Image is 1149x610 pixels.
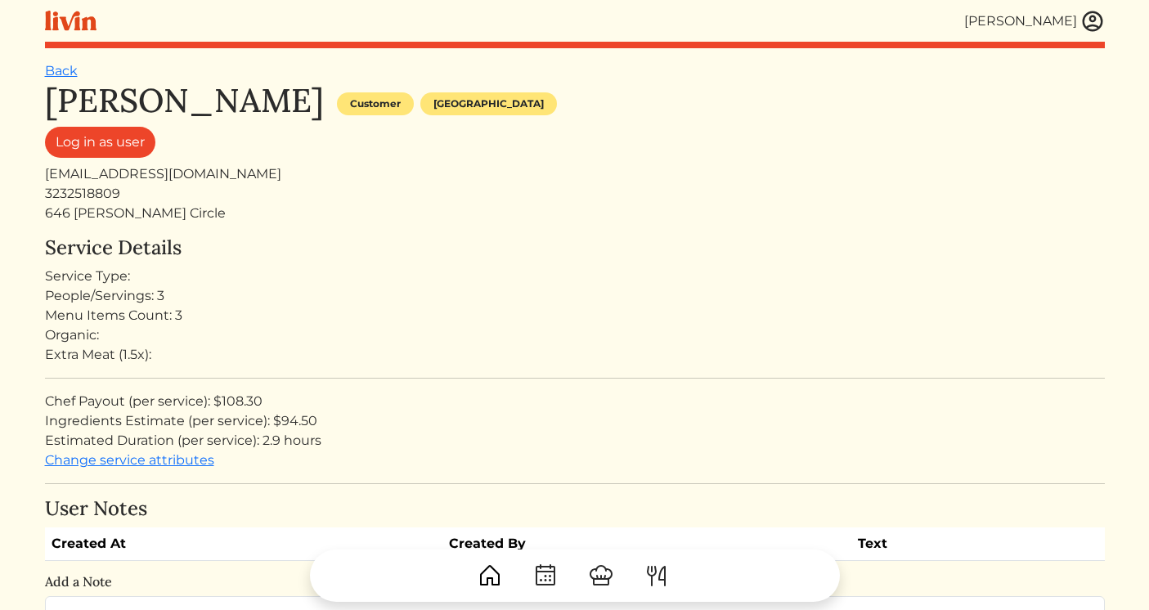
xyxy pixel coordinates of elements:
[851,527,1044,561] th: Text
[45,236,1105,260] h4: Service Details
[964,11,1077,31] div: [PERSON_NAME]
[45,11,96,31] img: livin-logo-a0d97d1a881af30f6274990eb6222085a2533c92bbd1e4f22c21b4f0d0e3210c.svg
[45,497,1105,521] h4: User Notes
[337,92,414,115] div: Customer
[45,164,1105,184] div: [EMAIL_ADDRESS][DOMAIN_NAME]
[477,563,503,589] img: House-9bf13187bcbb5817f509fe5e7408150f90897510c4275e13d0d5fca38e0b5951.svg
[45,306,1105,325] div: Menu Items Count: 3
[45,286,1105,306] div: People/Servings: 3
[442,527,851,561] th: Created By
[1080,9,1105,34] img: user_account-e6e16d2ec92f44fc35f99ef0dc9cddf60790bfa021a6ecb1c896eb5d2907b31c.svg
[45,411,1105,431] div: Ingredients Estimate (per service): $94.50
[45,63,78,78] a: Back
[45,267,1105,286] div: Service Type:
[45,431,1105,451] div: Estimated Duration (per service): 2.9 hours
[45,81,324,120] h1: [PERSON_NAME]
[644,563,670,589] img: ForkKnife-55491504ffdb50bab0c1e09e7649658475375261d09fd45db06cec23bce548bf.svg
[420,92,557,115] div: [GEOGRAPHIC_DATA]
[532,563,559,589] img: CalendarDots-5bcf9d9080389f2a281d69619e1c85352834be518fbc73d9501aef674afc0d57.svg
[588,563,614,589] img: ChefHat-a374fb509e4f37eb0702ca99f5f64f3b6956810f32a249b33092029f8484b388.svg
[45,452,214,468] a: Change service attributes
[45,127,155,158] a: Log in as user
[45,527,443,561] th: Created At
[45,325,1105,345] div: Organic:
[45,345,1105,365] div: Extra Meat (1.5x):
[45,204,1105,223] div: 646 [PERSON_NAME] Circle
[45,392,1105,411] div: Chef Payout (per service): $108.30
[45,184,1105,204] div: 3232518809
